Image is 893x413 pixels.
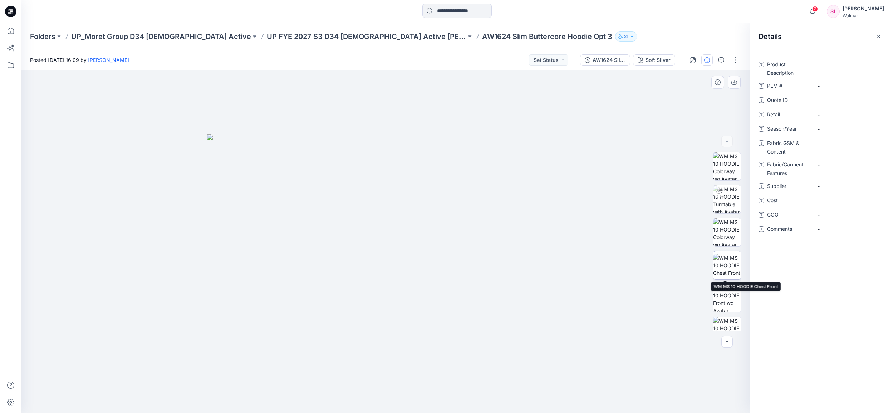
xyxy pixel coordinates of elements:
[827,5,840,18] div: SL
[767,125,810,135] span: Season/Year
[767,110,810,120] span: Retail
[818,111,880,118] span: -
[713,218,741,246] img: WM MS 10 HOODIE Colorway wo Avatar
[818,183,880,190] span: -
[767,160,810,178] span: Fabric/Garment Features
[818,140,880,147] span: -
[818,211,880,219] span: -
[843,13,884,18] div: Walmart
[207,134,565,413] img: eyJhbGciOiJIUzI1NiIsImtpZCI6IjAiLCJzbHQiOiJzZXMiLCJ0eXAiOiJKV1QifQ.eyJkYXRhIjp7InR5cGUiOiJzdG9yYW...
[818,161,880,169] span: -
[759,32,782,41] h2: Details
[767,96,810,106] span: Quote ID
[767,60,810,77] span: Product Description
[767,82,810,92] span: PLM #
[843,4,884,13] div: [PERSON_NAME]
[713,152,741,180] img: WM MS 10 HOODIE Colorway wo Avatar
[88,57,129,63] a: [PERSON_NAME]
[30,31,55,42] a: Folders
[482,31,612,42] p: AW1624 Slim Buttercore Hoodie Opt 3
[71,31,251,42] a: UP_Moret Group D34 [DEMOGRAPHIC_DATA] Active
[767,225,810,235] span: Comments
[818,82,880,90] span: -
[818,97,880,104] span: -
[615,31,637,42] button: 21
[646,56,671,64] div: Soft Silver
[767,196,810,206] span: Cost
[267,31,466,42] a: UP FYE 2027 S3 D34 [DEMOGRAPHIC_DATA] Active [PERSON_NAME] Group
[580,54,630,66] button: AW1624 Slim ButterCore Hoodie Opt 3
[713,284,741,312] img: WM MS 10 HOODIE Front wo Avatar
[633,54,675,66] button: Soft Silver
[818,125,880,133] span: -
[767,182,810,192] span: Supplier
[713,317,741,345] img: WM MS 10 HOODIE Back wo Avatar
[767,210,810,220] span: COO
[701,54,713,66] button: Details
[713,254,741,277] img: WM MS 10 HOODIE Chest Front
[818,61,880,68] span: -
[593,56,625,64] div: AW1624 Slim ButterCore Hoodie Opt 3
[767,139,810,156] span: Fabric GSM & Content
[30,56,129,64] span: Posted [DATE] 16:09 by
[818,197,880,204] span: -
[624,33,628,40] p: 21
[818,225,880,233] span: -
[713,185,741,213] img: WM MS 10 HOODIE Turntable with Avatar
[812,6,818,12] span: 7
